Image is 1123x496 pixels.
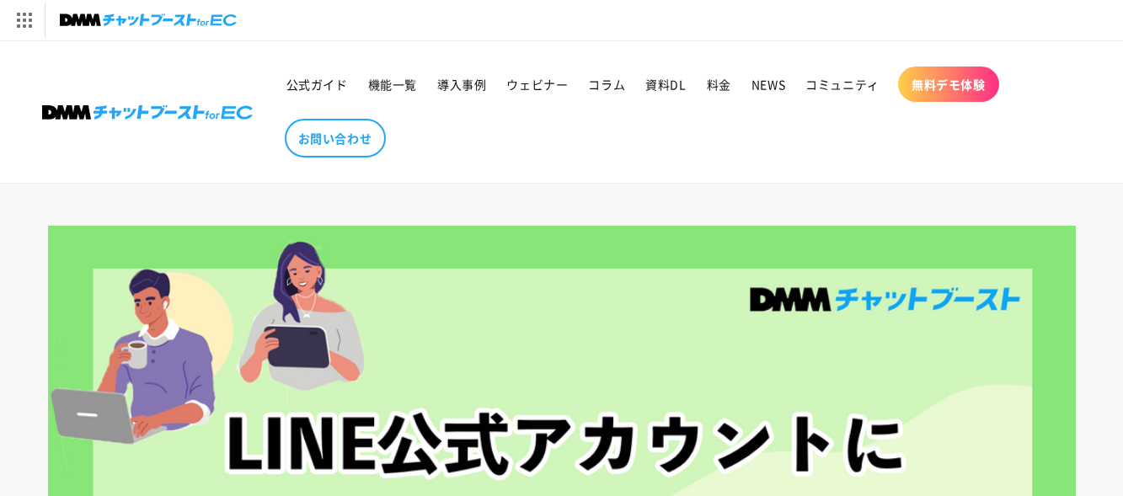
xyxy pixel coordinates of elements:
[276,67,358,102] a: 公式ガイド
[741,67,795,102] a: NEWS
[588,77,625,92] span: コラム
[427,67,496,102] a: 導入事例
[368,77,417,92] span: 機能一覧
[805,77,880,92] span: コミュニティ
[496,67,578,102] a: ウェビナー
[286,77,348,92] span: 公式ガイド
[697,67,741,102] a: 料金
[707,77,731,92] span: 料金
[795,67,890,102] a: コミュニティ
[42,105,253,120] img: 株式会社DMM Boost
[751,77,785,92] span: NEWS
[635,67,696,102] a: 資料DL
[298,131,372,146] span: お問い合わせ
[645,77,686,92] span: 資料DL
[898,67,999,102] a: 無料デモ体験
[358,67,427,102] a: 機能一覧
[3,3,45,38] img: サービス
[912,77,986,92] span: 無料デモ体験
[506,77,568,92] span: ウェビナー
[578,67,635,102] a: コラム
[60,8,237,32] img: チャットブーストforEC
[285,119,386,157] a: お問い合わせ
[437,77,486,92] span: 導入事例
